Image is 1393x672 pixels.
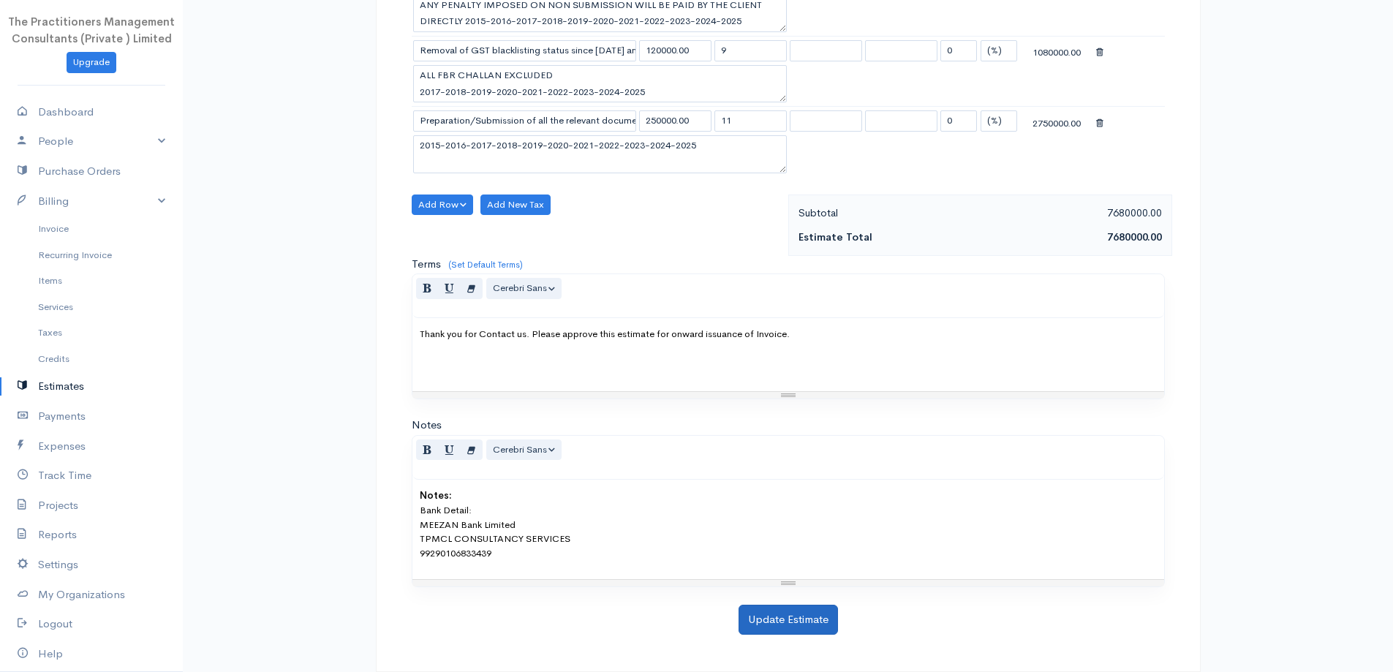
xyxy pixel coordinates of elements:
button: Bold (CTRL+B) [416,439,439,461]
button: Remove Font Style (CTRL+\) [460,278,483,299]
button: Bold (CTRL+B) [416,278,439,299]
input: Item Name [413,40,636,61]
span: Cerebri Sans [493,443,547,456]
p: Bank Detail: MEEZAN Bank Limited TPMCL CONSULTANCY SERVICES 99290106833439 [420,503,1157,560]
button: Underline (CTRL+U) [438,439,461,461]
span: 7680000.00 [1107,230,1162,243]
button: Add Row [412,195,474,216]
span: Cerebri Sans [493,282,547,294]
b: Notes: [420,489,452,502]
button: Underline (CTRL+U) [438,278,461,299]
label: Notes [412,417,442,434]
button: Font Family [486,439,562,461]
strong: Estimate Total [799,230,872,243]
label: Terms [412,256,441,273]
a: (Set Default Terms) [448,259,523,271]
span: The Practitioners Management Consultants (Private ) Limited [8,15,175,45]
div: 1080000.00 [1021,42,1093,60]
button: Remove Font Style (CTRL+\) [460,439,483,461]
button: Update Estimate [739,605,838,635]
div: 7680000.00 [980,204,1169,222]
a: Upgrade [67,52,116,73]
input: Item Name [413,110,636,132]
div: Resize [412,580,1164,586]
span: Thank you for Contact us. Please approve this estimate for onward issuance of Invoice. [420,328,790,340]
button: Font Family [486,278,562,299]
button: Add New Tax [480,195,551,216]
div: 2750000.00 [1021,113,1093,131]
div: Resize [412,392,1164,399]
div: Subtotal [791,204,981,222]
